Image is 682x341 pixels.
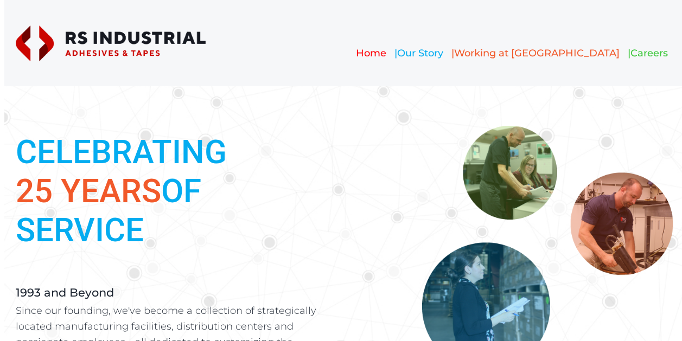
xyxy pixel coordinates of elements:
[630,47,668,59] a: Careers
[16,172,161,210] span: 25 YEARS
[628,47,630,59] span: |
[454,47,620,59] a: Working at [GEOGRAPHIC_DATA]
[16,133,227,171] strong: CELEBRATING
[394,47,397,59] span: |
[16,172,201,210] strong: OF
[451,47,454,59] span: |
[356,47,386,59] a: Home
[16,286,114,299] strong: 1993 and Beyond
[16,25,206,61] img: rs-normal
[397,47,443,59] a: Our Story
[16,211,144,249] strong: SERVICE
